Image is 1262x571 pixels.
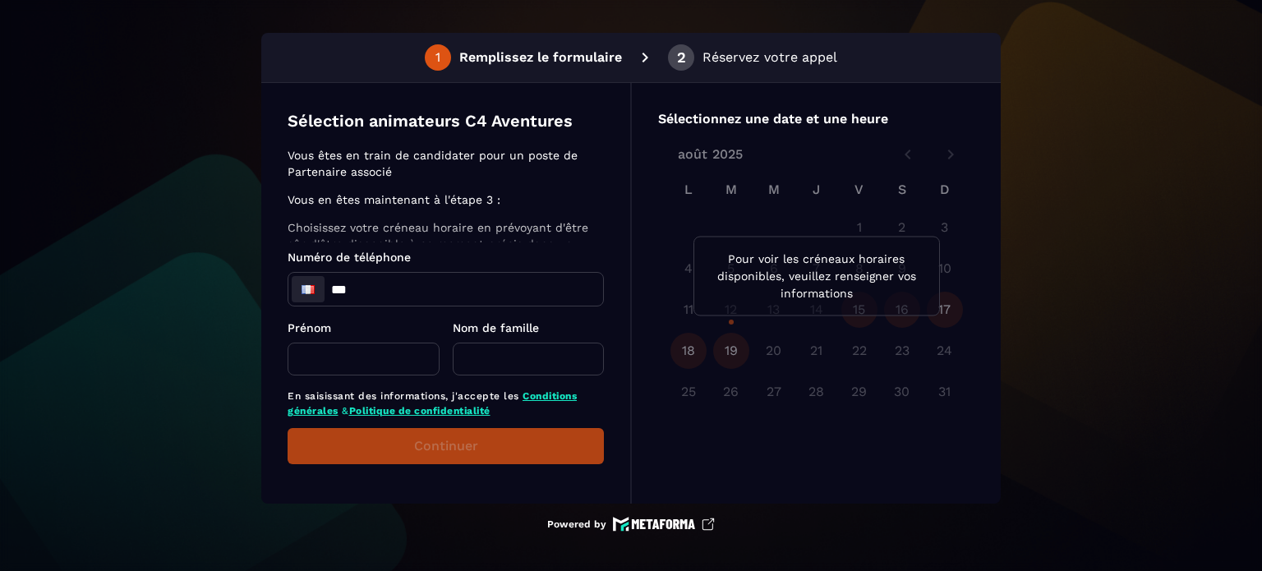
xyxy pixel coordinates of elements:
p: Sélection animateurs C4 Aventures [288,109,573,132]
div: France: + 33 [292,276,325,302]
span: Prénom [288,321,331,334]
p: En saisissant des informations, j'accepte les [288,389,604,418]
p: Choisissez votre créneau horaire en prévoyant d'être sûr d'être disponible à ce moment précis dan... [288,219,599,285]
p: Réservez votre appel [702,48,837,67]
p: Powered by [547,518,606,531]
span: Nom de famille [453,321,539,334]
p: Vous êtes en train de candidater pour un poste de Partenaire associé [288,147,599,180]
p: Remplissez le formulaire [459,48,622,67]
span: Numéro de téléphone [288,251,411,264]
a: Politique de confidentialité [349,405,491,417]
p: Sélectionnez une date et une heure [658,109,974,129]
div: 2 [677,50,686,65]
p: Pour voir les créneaux horaires disponibles, veuillez renseigner vos informations [707,251,926,302]
a: Powered by [547,517,715,532]
span: & [342,405,349,417]
p: Vous en êtes maintenant à l'étape 3 : [288,191,599,208]
div: 1 [435,50,440,65]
